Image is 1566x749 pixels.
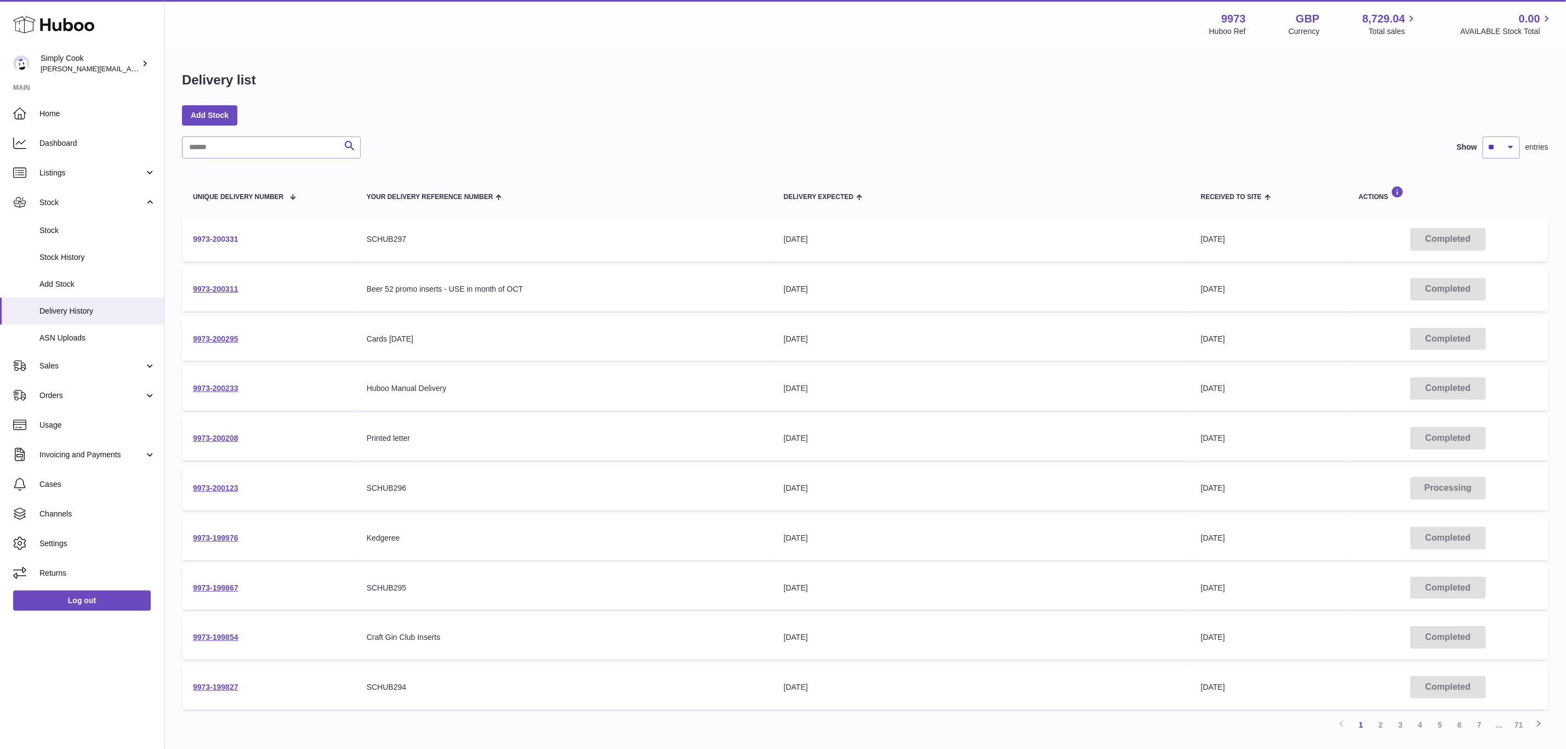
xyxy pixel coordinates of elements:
span: Unique Delivery Number [193,194,283,201]
div: Craft Gin Club Inserts [367,632,762,643]
span: Orders [39,390,144,401]
div: Huboo Ref [1209,26,1246,37]
span: [DATE] [1201,384,1225,393]
div: [DATE] [784,433,1179,444]
span: Channels [39,509,156,519]
span: [DATE] [1201,285,1225,293]
span: Listings [39,168,144,178]
img: emma@simplycook.com [13,55,30,72]
div: SCHUB296 [367,483,762,493]
span: Dashboard [39,138,156,149]
div: Simply Cook [41,53,139,74]
a: 7 [1470,715,1489,735]
span: Add Stock [39,279,156,290]
a: 9973-199867 [193,583,238,592]
span: Returns [39,568,156,578]
a: Add Stock [182,105,237,125]
span: [DATE] [1201,434,1225,442]
div: Huboo Manual Delivery [367,383,762,394]
a: 9973-199976 [193,534,238,542]
span: Total sales [1369,26,1417,37]
strong: 9973 [1221,12,1246,26]
div: Printed letter [367,433,762,444]
div: Kedgeree [367,533,762,543]
div: SCHUB295 [367,583,762,593]
span: Stock History [39,252,156,263]
span: Delivery Expected [784,194,853,201]
a: 9973-200208 [193,434,238,442]
div: [DATE] [784,632,1179,643]
div: SCHUB297 [367,234,762,245]
span: [DATE] [1201,683,1225,691]
div: Cards [DATE] [367,334,762,344]
span: Usage [39,420,156,430]
a: 6 [1450,715,1470,735]
span: Home [39,109,156,119]
a: 5 [1430,715,1450,735]
a: 4 [1410,715,1430,735]
div: [DATE] [784,234,1179,245]
a: 3 [1391,715,1410,735]
span: [DATE] [1201,334,1225,343]
span: [DATE] [1201,583,1225,592]
a: 71 [1509,715,1529,735]
span: Cases [39,479,156,490]
span: [DATE] [1201,534,1225,542]
div: Beer 52 promo inserts - USE in month of OCT [367,284,762,294]
label: Show [1457,142,1477,152]
span: Delivery History [39,306,156,316]
span: [DATE] [1201,633,1225,642]
a: 9973-200295 [193,334,238,343]
span: 0.00 [1519,12,1540,26]
div: SCHUB294 [367,682,762,693]
div: [DATE] [784,383,1179,394]
span: Your Delivery Reference Number [367,194,493,201]
div: [DATE] [784,483,1179,493]
span: AVAILABLE Stock Total [1460,26,1553,37]
a: 1 [1351,715,1371,735]
span: Received to Site [1201,194,1262,201]
div: [DATE] [784,334,1179,344]
span: Settings [39,538,156,549]
span: ... [1489,715,1509,735]
span: entries [1525,142,1548,152]
span: Invoicing and Payments [39,450,144,460]
a: 9973-200311 [193,285,238,293]
a: 9973-199827 [193,683,238,691]
div: Currency [1289,26,1320,37]
span: [DATE] [1201,235,1225,243]
div: [DATE] [784,533,1179,543]
div: [DATE] [784,583,1179,593]
a: 8,729.04 Total sales [1363,12,1418,37]
a: Log out [13,591,151,610]
a: 9973-200233 [193,384,238,393]
span: Sales [39,361,144,371]
a: 9973-200331 [193,235,238,243]
span: Stock [39,225,156,236]
div: [DATE] [784,284,1179,294]
a: 2 [1371,715,1391,735]
span: [PERSON_NAME][EMAIL_ADDRESS][DOMAIN_NAME] [41,64,220,73]
span: ASN Uploads [39,333,156,343]
h1: Delivery list [182,71,256,89]
div: Actions [1359,186,1537,201]
a: 9973-200123 [193,484,238,492]
a: 0.00 AVAILABLE Stock Total [1460,12,1553,37]
div: [DATE] [784,682,1179,693]
span: [DATE] [1201,484,1225,492]
span: Stock [39,197,144,208]
span: 8,729.04 [1363,12,1405,26]
a: 9973-199854 [193,633,238,642]
strong: GBP [1296,12,1319,26]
